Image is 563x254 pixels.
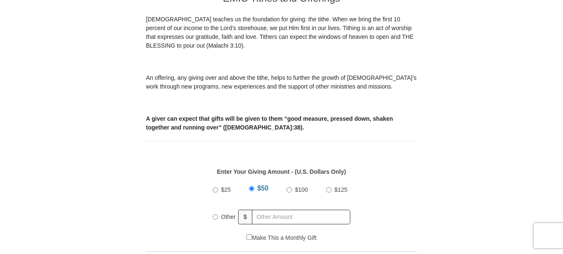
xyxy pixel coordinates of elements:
input: Make This a Monthly Gift [246,234,252,240]
span: $100 [295,186,308,193]
span: Other [221,213,236,220]
input: Other Amount [252,210,350,224]
span: $ [238,210,252,224]
p: [DEMOGRAPHIC_DATA] teaches us the foundation for giving: the tithe. When we bring the first 10 pe... [146,15,417,50]
label: Make This a Monthly Gift [246,234,317,242]
strong: Enter Your Giving Amount - (U.S. Dollars Only) [217,168,346,175]
p: An offering, any giving over and above the tithe, helps to further the growth of [DEMOGRAPHIC_DAT... [146,74,417,91]
span: $50 [257,185,269,192]
b: A giver can expect that gifts will be given to them “good measure, pressed down, shaken together ... [146,115,393,131]
span: $125 [334,186,347,193]
span: $25 [221,186,231,193]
